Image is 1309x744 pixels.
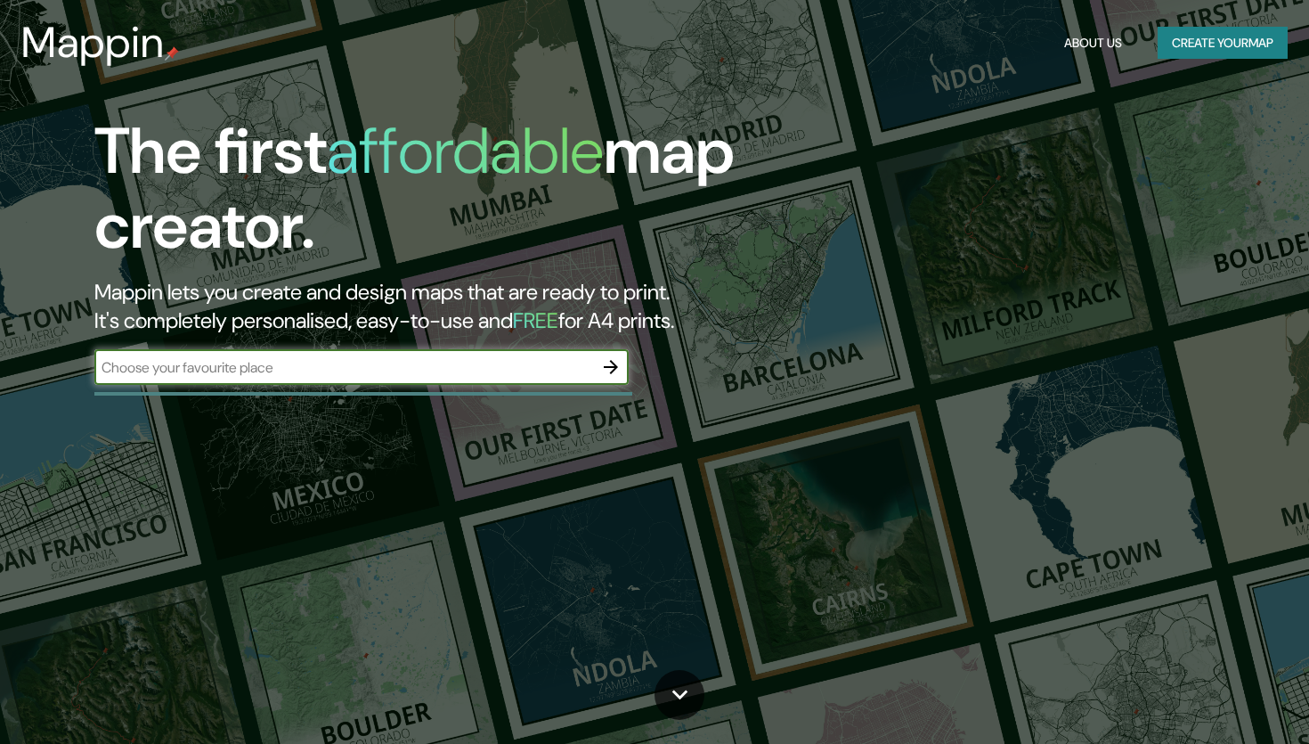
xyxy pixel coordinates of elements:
[513,307,558,334] h5: FREE
[21,18,165,68] h3: Mappin
[1057,27,1129,60] button: About Us
[327,110,604,192] h1: affordable
[94,114,749,278] h1: The first map creator.
[1150,675,1289,724] iframe: Help widget launcher
[1158,27,1288,60] button: Create yourmap
[94,357,593,378] input: Choose your favourite place
[165,46,179,61] img: mappin-pin
[94,278,749,335] h2: Mappin lets you create and design maps that are ready to print. It's completely personalised, eas...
